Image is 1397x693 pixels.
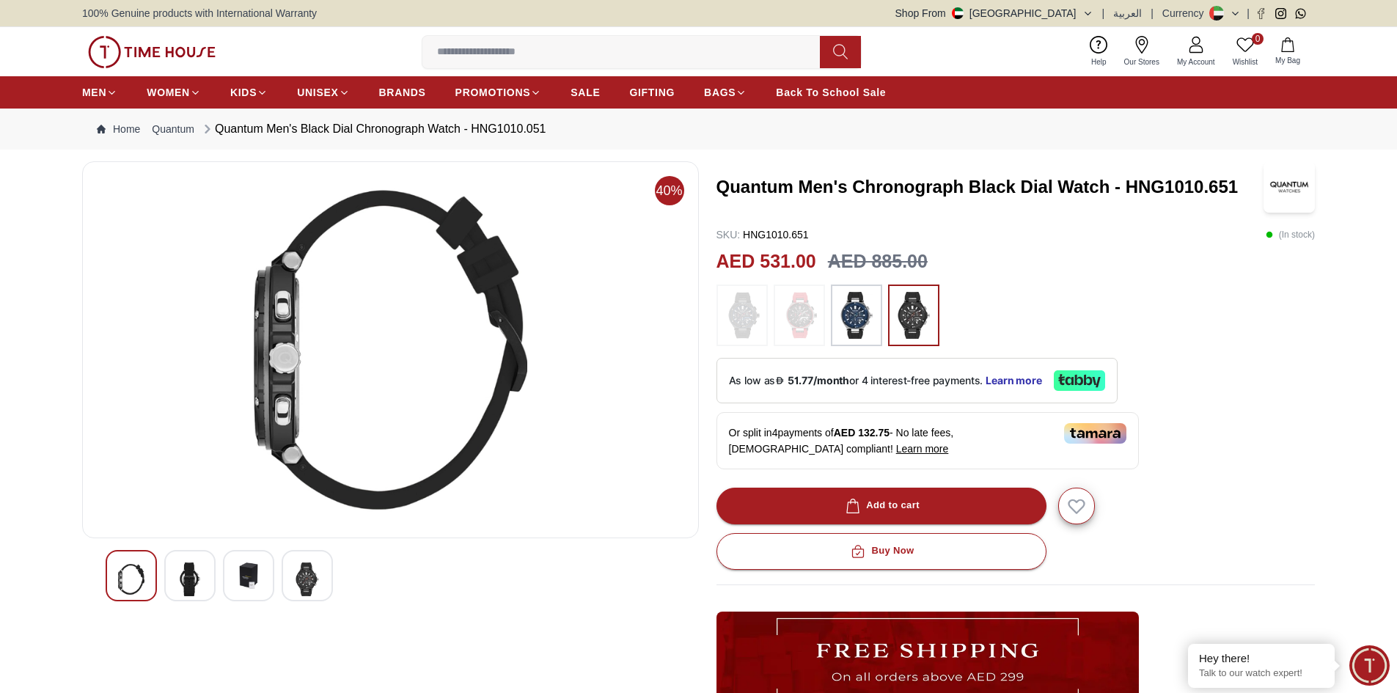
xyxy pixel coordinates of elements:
[776,85,886,100] span: Back To School Sale
[455,85,531,100] span: PROMOTIONS
[1227,56,1264,67] span: Wishlist
[895,292,932,339] img: ...
[1224,33,1266,70] a: 0Wishlist
[152,122,194,136] a: Quantum
[379,79,426,106] a: BRANDS
[896,443,949,455] span: Learn more
[1085,56,1112,67] span: Help
[82,6,317,21] span: 100% Genuine products with International Warranty
[147,85,190,100] span: WOMEN
[147,79,201,106] a: WOMEN
[1162,6,1210,21] div: Currency
[379,85,426,100] span: BRANDS
[952,7,964,19] img: United Arab Emirates
[781,292,818,339] img: ...
[235,562,262,589] img: Quantum Men's Black Dial Chronograph Watch - HNG1010.051
[655,176,684,205] span: 40%
[297,79,349,106] a: UNISEX
[571,85,600,100] span: SALE
[1247,6,1250,21] span: |
[1151,6,1154,21] span: |
[1266,227,1315,242] p: ( In stock )
[455,79,542,106] a: PROMOTIONS
[1113,6,1142,21] button: العربية
[704,79,747,106] a: BAGS
[1199,667,1324,680] p: Talk to our watch expert!
[895,6,1093,21] button: Shop From[GEOGRAPHIC_DATA]
[118,562,144,596] img: Quantum Men's Black Dial Chronograph Watch - HNG1010.051
[716,412,1139,469] div: Or split in 4 payments of - No late fees, [DEMOGRAPHIC_DATA] compliant!
[1266,34,1309,69] button: My Bag
[95,174,686,526] img: Quantum Men's Black Dial Chronograph Watch - HNG1010.051
[776,79,886,106] a: Back To School Sale
[1255,8,1266,19] a: Facebook
[716,248,816,276] h2: AED 531.00
[1171,56,1221,67] span: My Account
[177,562,203,596] img: Quantum Men's Black Dial Chronograph Watch - HNG1010.051
[1064,423,1126,444] img: Tamara
[1118,56,1165,67] span: Our Stores
[1275,8,1286,19] a: Instagram
[724,292,760,339] img: ...
[834,427,890,439] span: AED 132.75
[230,85,257,100] span: KIDS
[716,488,1046,524] button: Add to cart
[704,85,736,100] span: BAGS
[1269,55,1306,66] span: My Bag
[716,229,741,241] span: SKU :
[1082,33,1115,70] a: Help
[1199,651,1324,666] div: Hey there!
[629,85,675,100] span: GIFTING
[716,227,809,242] p: HNG1010.651
[97,122,140,136] a: Home
[297,85,338,100] span: UNISEX
[1264,161,1315,213] img: Quantum Men's Chronograph Black Dial Watch - HNG1010.651
[82,85,106,100] span: MEN
[1295,8,1306,19] a: Whatsapp
[1252,33,1264,45] span: 0
[1102,6,1105,21] span: |
[838,292,875,339] img: ...
[230,79,268,106] a: KIDS
[88,36,216,68] img: ...
[716,533,1046,570] button: Buy Now
[848,543,914,560] div: Buy Now
[200,120,546,138] div: Quantum Men's Black Dial Chronograph Watch - HNG1010.051
[1115,33,1168,70] a: Our Stores
[828,248,928,276] h3: AED 885.00
[294,562,320,596] img: Quantum Men's Black Dial Chronograph Watch - HNG1010.051
[629,79,675,106] a: GIFTING
[843,497,920,514] div: Add to cart
[1349,645,1390,686] div: Chat Widget
[716,175,1264,199] h3: Quantum Men's Chronograph Black Dial Watch - HNG1010.651
[82,109,1315,150] nav: Breadcrumb
[571,79,600,106] a: SALE
[82,79,117,106] a: MEN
